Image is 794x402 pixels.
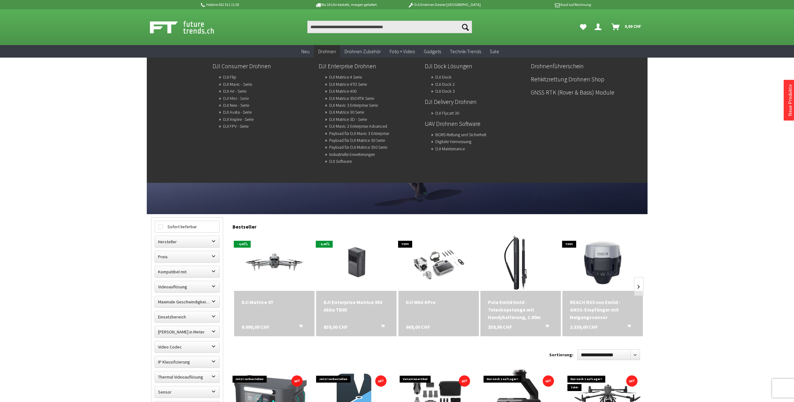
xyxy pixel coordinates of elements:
label: Sortierung: [549,350,573,360]
a: DJI Flip [223,73,236,81]
a: DJI Software [329,157,352,166]
label: Einsatzbereich [155,311,219,322]
span: 359,90 CHF [488,323,512,331]
a: Payload für DJI Matrice 350 Serie [329,143,387,152]
span: Drohnen Zubehör [345,48,381,54]
p: DJI Drohnen Dealer [GEOGRAPHIC_DATA] [395,1,493,8]
a: DJI Inspire - Serie [223,115,254,124]
span: 0,00 CHF [625,21,641,31]
label: Kompatibel mit [155,266,219,277]
a: Foto + Video [385,45,419,58]
a: DJI Flycart 30 [435,109,459,117]
button: In den Warenkorb [620,323,635,331]
div: DJI Enterprise Matrice 350 Akku TB65 [324,298,389,313]
a: DJI Dock [435,73,452,81]
div: DJI Matrice 4T [242,298,307,306]
a: Technik-Trends [445,45,485,58]
label: Video Codec [155,341,219,353]
a: DJI Enterprise Drohnen [319,61,420,71]
span: 2.339,00 CHF [570,323,598,331]
img: REACH RS3 von Emlid - GNSS-Empfänger mit Neigungssensor [575,234,631,291]
img: DJI Mini 4 Pro [403,234,474,291]
a: DJI Mavic - Serie [223,80,252,89]
div: Pole Emlid Hold - Teleskopstange mit Handyhalterung, 1.80m [488,298,553,321]
a: Dein Konto [592,21,607,33]
button: In den Warenkorb [538,323,553,331]
img: DJI Enterprise Matrice 350 Akku TB65 [321,234,392,291]
a: Payload für DJI Matrice 30 Serie [329,136,385,145]
a: Drohnenführerschein [531,61,632,71]
span: Foto + Video [390,48,415,54]
a: Pole Emlid Hold - Teleskopstange mit Handyhalterung, 1.80m 359,90 CHF In den Warenkorb [488,298,553,321]
span: Gadgets [424,48,441,54]
input: Produkt, Marke, Kategorie, EAN, Artikelnummer… [307,21,472,33]
span: Neu [301,48,310,54]
a: DJI Enterprise Matrice 350 Akku TB65 859,00 CHF In den Warenkorb [324,298,389,313]
img: DJI Matrice 4T [234,240,315,285]
p: Bis 16 Uhr bestellt, morgen geliefert. [298,1,395,8]
div: REACH RS3 von Emlid - GNSS-Empfänger mit Neigungssensor [570,298,635,321]
a: DJI Mini 4 Pro 669,00 CHF [406,298,471,306]
div: DJI Mini 4 Pro [406,298,471,306]
a: DJI Matrice 350 RTK Serie [329,94,374,103]
a: Warenkorb [609,21,644,33]
label: Sofort lieferbar [155,221,219,232]
label: Sensor [155,386,219,398]
a: DJI Avata - Serie [223,108,252,116]
a: Sale [485,45,504,58]
a: BORS Rettung und Sicherheit [435,130,486,139]
span: Technik-Trends [450,48,481,54]
span: 669,00 CHF [406,323,430,331]
label: Videoauflösung [155,281,219,292]
a: GNSS RTK (Rover & Basis) Module [531,87,632,98]
label: Maximale Flughöhe in Meter [155,326,219,338]
a: Neu [297,45,314,58]
a: DJI Mini - Serie [223,94,249,103]
p: Kauf auf Rechnung [493,1,591,8]
a: DJI Mavic 3 Enterprise Serie [329,101,378,110]
button: In den Warenkorb [373,323,388,331]
label: Preis [155,251,219,262]
a: DJI Neo - Serie [223,101,249,110]
a: DJI Matrice 4 Serie [329,73,362,81]
button: In den Warenkorb [291,323,306,331]
a: Digitale Vermessung [435,137,471,146]
a: UAV Drohnen Software [425,118,526,129]
a: DJI Air - Serie [223,87,246,95]
label: IP Klassifizierung [155,356,219,368]
span: Sale [490,48,499,54]
a: DJI FPV - Serie [223,122,248,131]
a: DJI Matrice 4TD Serie [329,80,367,89]
a: DJI Maintenance [435,144,465,153]
img: Shop Futuretrends - zur Startseite wechseln [150,19,228,35]
a: Neue Produkte [787,84,793,116]
a: DJI Dock 3 [435,87,455,95]
img: Pole Emlid Hold - Teleskopstange mit Handyhalterung, 1.80m [492,234,549,291]
a: DJI Dock 2 [435,80,455,89]
a: Drohnen [314,45,340,58]
a: DJI Dock Lösungen [425,61,526,71]
span: 859,00 CHF [324,323,348,331]
a: DJI Delivery Drohnen [425,96,526,107]
a: Gadgets [419,45,445,58]
label: Maximale Geschwindigkeit in km/h [155,296,219,307]
span: Drohnen [318,48,336,54]
a: Payload für DJI Mavic 3 Enterprise [329,129,389,138]
button: Suchen [459,21,472,33]
a: DJI Mavic 2 Enterprise Advanced [329,122,387,131]
p: Hotline 032 511 11 03 [200,1,298,8]
a: DJI Matrice 30 Serie [329,108,364,116]
label: Hersteller [155,236,219,247]
a: Meine Favoriten [577,21,590,33]
span: 6.090,00 CHF [242,323,269,331]
a: DJI Matrice 400 [329,87,356,95]
div: Bestseller [233,217,643,233]
a: DJI Matrice 3D - Serie [329,115,367,124]
label: Thermal Videoauflösung [155,371,219,383]
a: Rehkitzrettung Drohnen Shop [531,74,632,85]
a: DJI Consumer Drohnen [213,61,314,71]
a: Industrielle Erweiterungen [329,150,375,159]
a: DJI Matrice 4T 6.090,00 CHF In den Warenkorb [242,298,307,306]
a: Drohnen Zubehör [340,45,385,58]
